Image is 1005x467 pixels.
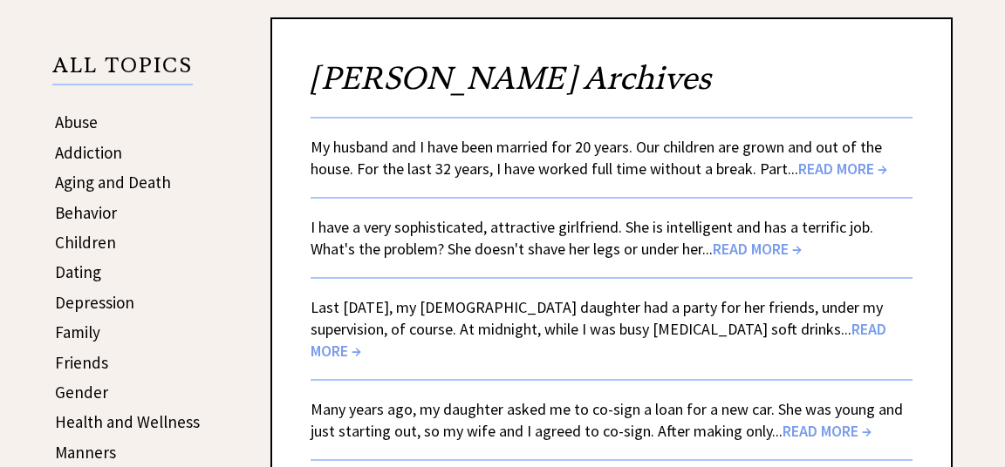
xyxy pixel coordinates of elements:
a: Abuse [55,112,98,132]
span: READ MORE → [798,159,887,179]
a: Last [DATE], my [DEMOGRAPHIC_DATA] daughter had a party for her friends, under my supervision, of... [311,297,886,361]
a: Health and Wellness [55,411,200,432]
p: ALL TOPICS [52,56,193,85]
a: Depression [55,292,134,313]
a: Dating [55,261,101,282]
a: Manners [55,442,116,463]
a: Many years ago, my daughter asked me to co-sign a loan for a new car. She was young and just star... [311,399,903,441]
span: READ MORE → [713,239,802,259]
h2: [PERSON_NAME] Archives [311,58,913,117]
span: READ MORE → [783,421,872,441]
a: Children [55,232,116,253]
a: Behavior [55,202,117,223]
a: Aging and Death [55,172,171,193]
a: My husband and I have been married for 20 years. Our children are grown and out of the house. For... [311,137,887,179]
a: Addiction [55,142,122,163]
a: Friends [55,352,108,373]
a: Gender [55,382,108,403]
a: Family [55,321,100,342]
a: I have a very sophisticated, attractive girlfriend. She is intelligent and has a terrific job. Wh... [311,217,873,259]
